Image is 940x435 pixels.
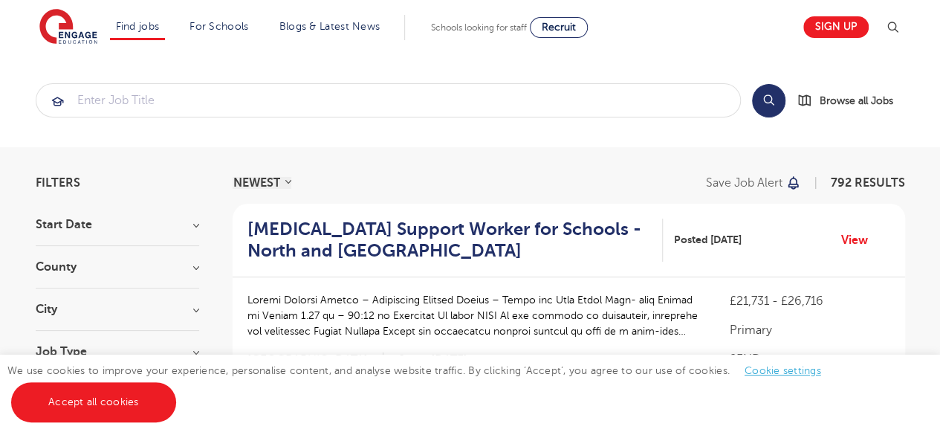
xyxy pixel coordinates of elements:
[39,9,97,46] img: Engage Education
[247,219,651,262] h2: [MEDICAL_DATA] Support Worker for Schools - North and [GEOGRAPHIC_DATA]
[431,22,527,33] span: Schools looking for staff
[398,352,467,368] p: Starts [DATE]
[729,292,889,310] p: £21,731 - £26,716
[189,21,248,32] a: For Schools
[36,346,199,358] h3: Job Type
[841,231,879,250] a: View
[36,177,80,189] span: Filters
[279,21,380,32] a: Blogs & Latest News
[745,365,821,376] a: Cookie settings
[11,382,176,422] a: Accept all cookies
[116,21,160,32] a: Find jobs
[542,22,576,33] span: Recruit
[530,17,588,38] a: Recruit
[36,261,199,273] h3: County
[247,292,700,339] p: Loremi Dolorsi Ametco – Adipiscing Elitsed Doeius – Tempo inc Utla Etdol Magn- aliq Enimad mi Ven...
[803,16,869,38] a: Sign up
[674,232,742,248] span: Posted [DATE]
[831,176,905,190] span: 792 RESULTS
[247,352,383,368] span: [GEOGRAPHIC_DATA]
[706,177,782,189] p: Save job alert
[820,92,893,109] span: Browse all Jobs
[752,84,785,117] button: Search
[729,321,889,339] p: Primary
[797,92,905,109] a: Browse all Jobs
[36,219,199,231] h3: Start Date
[706,177,802,189] button: Save job alert
[729,350,889,368] p: SEND
[36,83,741,117] div: Submit
[36,84,740,117] input: Submit
[36,303,199,315] h3: City
[7,365,836,407] span: We use cookies to improve your experience, personalise content, and analyse website traffic. By c...
[247,219,663,262] a: [MEDICAL_DATA] Support Worker for Schools - North and [GEOGRAPHIC_DATA]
